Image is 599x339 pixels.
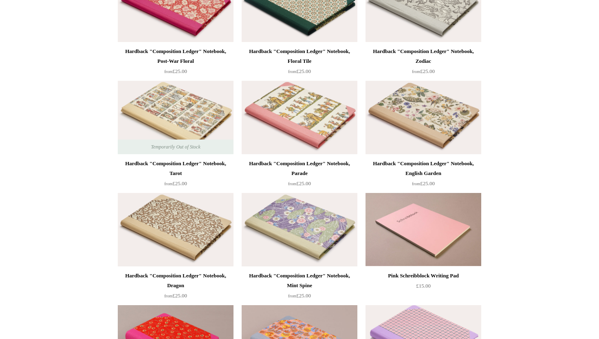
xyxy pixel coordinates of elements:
[120,159,231,178] div: Hardback "Composition Ledger" Notebook, Tarot
[118,81,233,154] img: Hardback "Composition Ledger" Notebook, Tarot
[242,193,357,266] a: Hardback "Composition Ledger" Notebook, Mint Spine Hardback "Composition Ledger" Notebook, Mint S...
[120,47,231,66] div: Hardback "Composition Ledger" Notebook, Post-War Floral
[288,292,311,299] span: £25.00
[118,47,233,80] a: Hardback "Composition Ledger" Notebook, Post-War Floral from£25.00
[118,193,233,266] a: Hardback "Composition Ledger" Notebook, Dragon Hardback "Composition Ledger" Notebook, Dragon
[366,81,481,154] a: Hardback "Composition Ledger" Notebook, English Garden Hardback "Composition Ledger" Notebook, En...
[164,182,172,186] span: from
[244,159,355,178] div: Hardback "Composition Ledger" Notebook, Parade
[366,47,481,80] a: Hardback "Composition Ledger" Notebook, Zodiac from£25.00
[164,294,172,298] span: from
[242,47,357,80] a: Hardback "Composition Ledger" Notebook, Floral Tile from£25.00
[366,159,481,192] a: Hardback "Composition Ledger" Notebook, English Garden from£25.00
[368,271,479,281] div: Pink Schreibblock Writing Pad
[143,140,208,154] span: Temporarily Out of Stock
[244,271,355,290] div: Hardback "Composition Ledger" Notebook, Mint Spine
[288,180,311,186] span: £25.00
[118,81,233,154] a: Hardback "Composition Ledger" Notebook, Tarot Hardback "Composition Ledger" Notebook, Tarot Tempo...
[242,81,357,154] img: Hardback "Composition Ledger" Notebook, Parade
[288,294,296,298] span: from
[242,159,357,192] a: Hardback "Composition Ledger" Notebook, Parade from£25.00
[368,159,479,178] div: Hardback "Composition Ledger" Notebook, English Garden
[242,81,357,154] a: Hardback "Composition Ledger" Notebook, Parade Hardback "Composition Ledger" Notebook, Parade
[288,69,296,74] span: from
[164,68,187,74] span: £25.00
[412,69,420,74] span: from
[366,193,481,266] img: Pink Schreibblock Writing Pad
[242,271,357,304] a: Hardback "Composition Ledger" Notebook, Mint Spine from£25.00
[366,81,481,154] img: Hardback "Composition Ledger" Notebook, English Garden
[288,68,311,74] span: £25.00
[368,47,479,66] div: Hardback "Composition Ledger" Notebook, Zodiac
[288,182,296,186] span: from
[120,271,231,290] div: Hardback "Composition Ledger" Notebook, Dragon
[416,283,431,289] span: £15.00
[244,47,355,66] div: Hardback "Composition Ledger" Notebook, Floral Tile
[412,68,435,74] span: £25.00
[412,182,420,186] span: from
[118,193,233,266] img: Hardback "Composition Ledger" Notebook, Dragon
[242,193,357,266] img: Hardback "Composition Ledger" Notebook, Mint Spine
[164,292,187,299] span: £25.00
[118,271,233,304] a: Hardback "Composition Ledger" Notebook, Dragon from£25.00
[164,69,172,74] span: from
[366,193,481,266] a: Pink Schreibblock Writing Pad Pink Schreibblock Writing Pad
[164,180,187,186] span: £25.00
[366,271,481,304] a: Pink Schreibblock Writing Pad £15.00
[118,159,233,192] a: Hardback "Composition Ledger" Notebook, Tarot from£25.00
[412,180,435,186] span: £25.00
